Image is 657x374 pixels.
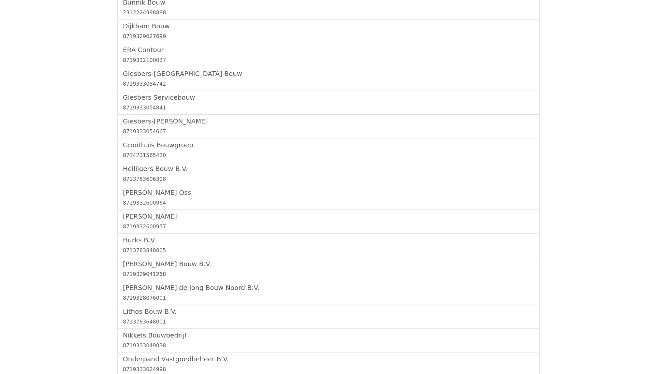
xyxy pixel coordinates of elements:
h5: Onderpand Vastgoedbeheer B.V. [123,355,534,363]
h5: [PERSON_NAME] de Jong Bouw Noord B.V. [123,284,534,292]
div: 8719332600964 [123,199,534,207]
div: 8719333054667 [123,128,534,136]
h5: Giesbers Servicebouw [123,93,534,101]
div: 8719333054742 [123,80,534,88]
a: ERA Contour8719332100037 [123,46,534,64]
a: Heilijgers Bouw B.V.8713783606308 [123,165,534,183]
a: Giesbers-[GEOGRAPHIC_DATA] Bouw8719333054742 [123,70,534,88]
a: [PERSON_NAME] de Jong Bouw Noord B.V.8719328076001 [123,284,534,302]
h5: Giesbers-[GEOGRAPHIC_DATA] Bouw [123,70,534,78]
h5: [PERSON_NAME] Bouw B.V. [123,260,534,268]
h5: Groothuis Bouwgroep [123,141,534,149]
a: Nikkels Bouwbedrijf8719333049038 [123,331,534,350]
h5: Heilijgers Bouw B.V. [123,165,534,173]
div: 2312224998888 [123,9,534,17]
h5: Nikkels Bouwbedrijf [123,331,534,339]
a: [PERSON_NAME]8719332600957 [123,212,534,231]
a: Giesbers-[PERSON_NAME]8719333054667 [123,117,534,136]
a: [PERSON_NAME] Bouw B.V.8719329041268 [123,260,534,278]
h5: Hurks B.V. [123,236,534,244]
div: 8713783606308 [123,175,534,183]
h5: Lithos Bouw B.V. [123,308,534,315]
div: 8719328076001 [123,294,534,302]
div: 8719333024998 [123,366,534,373]
div: 8719329027699 [123,33,534,40]
h5: ERA Contour [123,46,534,54]
div: 8714231565420 [123,151,534,159]
div: 8713783648001 [123,318,534,326]
a: [PERSON_NAME] Oss8719332600964 [123,189,534,207]
div: 8713783848005 [123,247,534,254]
div: 8719333054841 [123,104,534,112]
a: Groothuis Bouwgroep8714231565420 [123,141,534,159]
div: 8719332600957 [123,223,534,231]
h5: [PERSON_NAME] [123,212,534,220]
div: 8719329041268 [123,270,534,278]
h5: Dijkham Bouw [123,22,534,30]
div: 8719333049038 [123,342,534,350]
div: 8719332100037 [123,56,534,64]
a: Onderpand Vastgoedbeheer B.V.8719333024998 [123,355,534,373]
a: Giesbers Servicebouw8719333054841 [123,93,534,112]
h5: Giesbers-[PERSON_NAME] [123,117,534,125]
a: Lithos Bouw B.V.8713783648001 [123,308,534,326]
h5: [PERSON_NAME] Oss [123,189,534,196]
a: Hurks B.V.8713783848005 [123,236,534,254]
a: Dijkham Bouw8719329027699 [123,22,534,40]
